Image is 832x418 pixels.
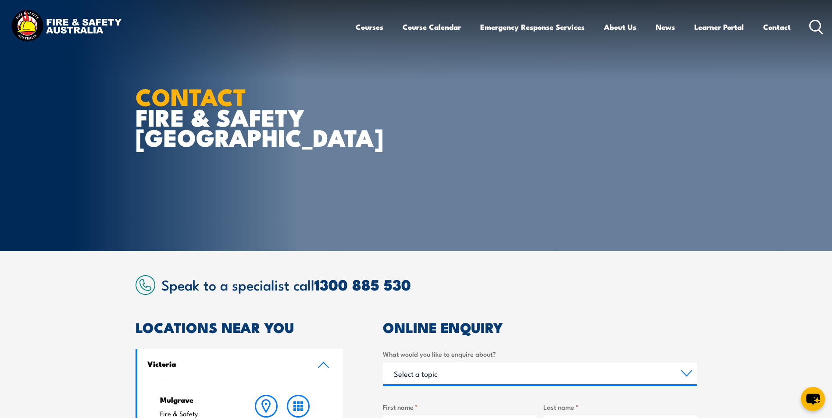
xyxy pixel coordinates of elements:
[383,321,697,333] h2: ONLINE ENQUIRY
[160,395,233,404] h4: Mulgrave
[763,15,791,39] a: Contact
[543,402,697,412] label: Last name
[137,349,343,381] a: Victoria
[136,78,246,114] strong: CONTACT
[694,15,744,39] a: Learner Portal
[403,15,461,39] a: Course Calendar
[480,15,585,39] a: Emergency Response Services
[383,349,697,359] label: What would you like to enquire about?
[656,15,675,39] a: News
[314,273,411,296] a: 1300 885 530
[801,387,825,411] button: chat-button
[147,359,304,368] h4: Victoria
[161,276,697,292] h2: Speak to a specialist call
[604,15,636,39] a: About Us
[136,321,343,333] h2: LOCATIONS NEAR YOU
[383,402,536,412] label: First name
[136,86,352,147] h1: FIRE & SAFETY [GEOGRAPHIC_DATA]
[356,15,383,39] a: Courses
